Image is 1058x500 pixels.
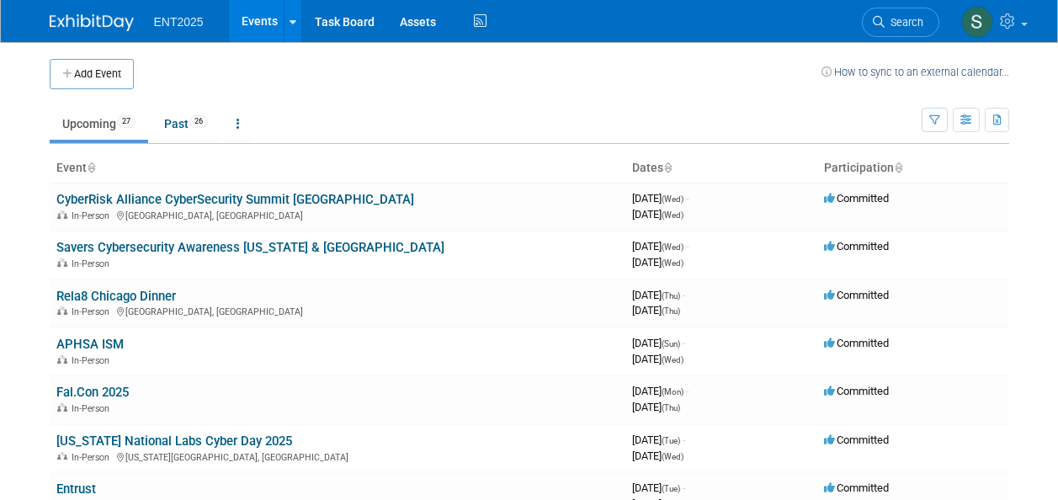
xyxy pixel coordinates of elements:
[56,192,414,207] a: CyberRisk Alliance CyberSecurity Summit [GEOGRAPHIC_DATA]
[683,434,685,446] span: -
[152,108,221,140] a: Past26
[57,355,67,364] img: In-Person Event
[72,258,114,269] span: In-Person
[154,15,204,29] span: ENT2025
[686,385,688,397] span: -
[57,306,67,315] img: In-Person Event
[824,240,889,253] span: Committed
[56,337,124,352] a: APHSA ISM
[56,289,176,304] a: Rela8 Chicago Dinner
[894,161,902,174] a: Sort by Participation Type
[662,291,680,301] span: (Thu)
[50,59,134,89] button: Add Event
[683,289,685,301] span: -
[662,306,680,316] span: (Thu)
[862,8,939,37] a: Search
[824,192,889,205] span: Committed
[662,436,680,445] span: (Tue)
[50,154,625,183] th: Event
[821,66,1009,78] a: How to sync to an external calendar...
[632,385,688,397] span: [DATE]
[632,481,685,494] span: [DATE]
[56,385,129,400] a: Fal.Con 2025
[50,108,148,140] a: Upcoming27
[56,240,444,255] a: Savers Cybersecurity Awareness [US_STATE] & [GEOGRAPHIC_DATA]
[632,401,680,413] span: [DATE]
[50,14,134,31] img: ExhibitDay
[817,154,1009,183] th: Participation
[662,194,683,204] span: (Wed)
[632,240,688,253] span: [DATE]
[632,289,685,301] span: [DATE]
[57,210,67,219] img: In-Person Event
[824,481,889,494] span: Committed
[662,403,680,412] span: (Thu)
[632,353,683,365] span: [DATE]
[662,452,683,461] span: (Wed)
[632,208,683,221] span: [DATE]
[663,161,672,174] a: Sort by Start Date
[662,355,683,364] span: (Wed)
[824,289,889,301] span: Committed
[824,434,889,446] span: Committed
[56,481,96,497] a: Entrust
[662,387,683,396] span: (Mon)
[56,434,292,449] a: [US_STATE] National Labs Cyber Day 2025
[885,16,923,29] span: Search
[72,306,114,317] span: In-Person
[72,210,114,221] span: In-Person
[57,452,67,460] img: In-Person Event
[662,242,683,252] span: (Wed)
[117,115,136,128] span: 27
[824,337,889,349] span: Committed
[662,339,680,348] span: (Sun)
[683,481,685,494] span: -
[632,337,685,349] span: [DATE]
[189,115,208,128] span: 26
[683,337,685,349] span: -
[686,192,688,205] span: -
[56,304,619,317] div: [GEOGRAPHIC_DATA], [GEOGRAPHIC_DATA]
[632,449,683,462] span: [DATE]
[72,403,114,414] span: In-Person
[632,304,680,316] span: [DATE]
[72,355,114,366] span: In-Person
[824,385,889,397] span: Committed
[662,484,680,493] span: (Tue)
[57,258,67,267] img: In-Person Event
[662,210,683,220] span: (Wed)
[57,403,67,412] img: In-Person Event
[686,240,688,253] span: -
[961,6,993,38] img: Stephanie Silva
[72,452,114,463] span: In-Person
[632,192,688,205] span: [DATE]
[632,434,685,446] span: [DATE]
[662,258,683,268] span: (Wed)
[56,208,619,221] div: [GEOGRAPHIC_DATA], [GEOGRAPHIC_DATA]
[56,449,619,463] div: [US_STATE][GEOGRAPHIC_DATA], [GEOGRAPHIC_DATA]
[625,154,817,183] th: Dates
[632,256,683,269] span: [DATE]
[87,161,95,174] a: Sort by Event Name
